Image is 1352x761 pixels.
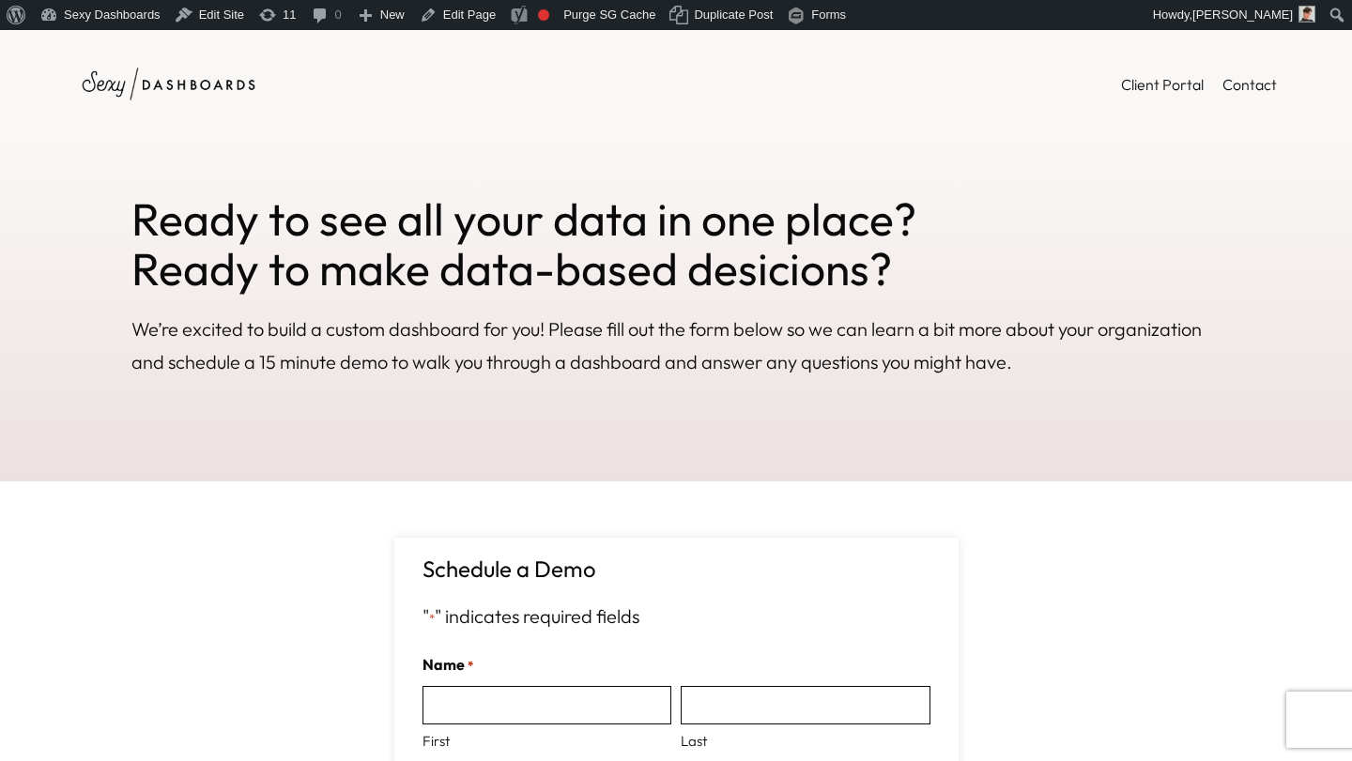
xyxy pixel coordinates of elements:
label: First [422,724,671,753]
h2: Ready to see all your data in one place? Ready to make data-based desicions? [131,194,1221,294]
img: Sexy Dashboards [75,58,263,110]
span: Client Portal [1121,75,1204,94]
a: Contact [1222,71,1277,98]
span: Contact [1222,75,1277,94]
p: We’re excited to build a custom dashboard for you! Please fill out the form below so we can learn... [131,312,1221,378]
h2: Schedule a Demo [422,556,930,581]
div: Focus keyphrase not set [538,9,549,21]
label: Last [681,724,929,753]
nav: Header Menu [1121,71,1277,98]
p: " " indicates required fields [422,600,930,632]
a: Client Portal [1121,71,1204,98]
span: [PERSON_NAME] [1192,8,1293,22]
legend: Name [422,651,473,677]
